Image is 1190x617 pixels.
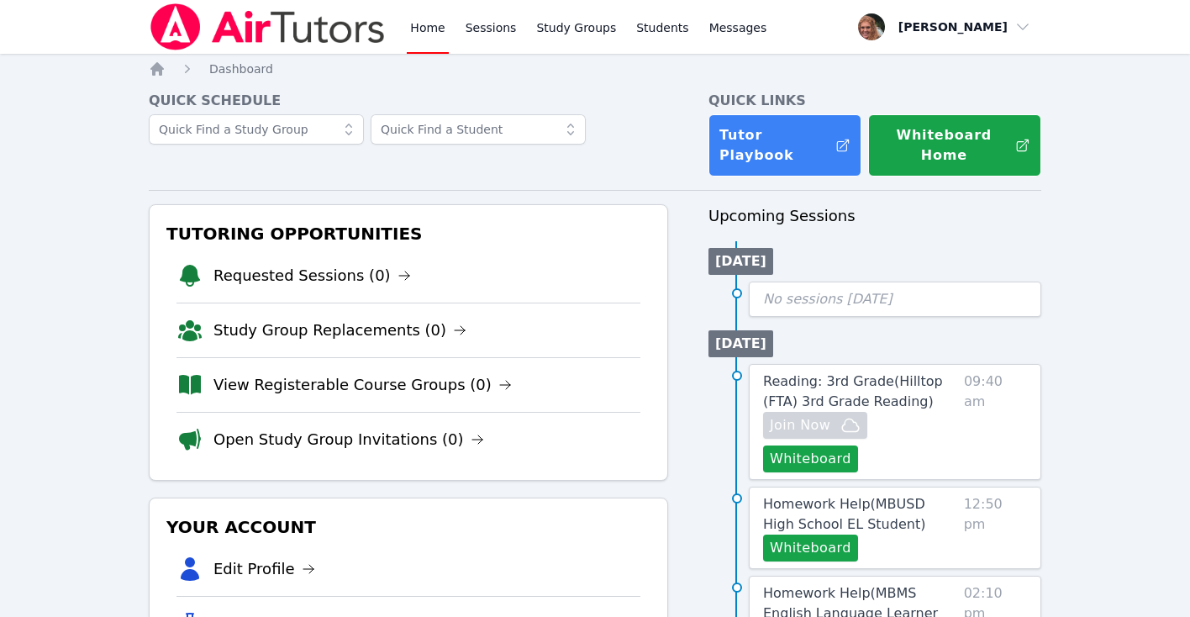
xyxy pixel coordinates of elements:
input: Quick Find a Student [371,114,586,145]
li: [DATE] [708,248,773,275]
a: Dashboard [209,61,273,77]
li: [DATE] [708,330,773,357]
a: View Registerable Course Groups (0) [213,373,512,397]
h3: Tutoring Opportunities [163,219,654,249]
span: Messages [709,19,767,36]
a: Requested Sessions (0) [213,264,411,287]
a: Edit Profile [213,557,315,581]
a: Homework Help(MBUSD High School EL Student) [763,494,957,535]
h3: Upcoming Sessions [708,204,1041,228]
a: Open Study Group Invitations (0) [213,428,484,451]
h4: Quick Schedule [149,91,668,111]
button: Whiteboard [763,535,858,562]
span: Homework Help ( MBUSD High School EL Student ) [763,496,925,532]
button: Whiteboard Home [868,114,1041,177]
input: Quick Find a Study Group [149,114,364,145]
h3: Your Account [163,512,654,542]
span: 12:50 pm [964,494,1027,562]
img: Air Tutors [149,3,387,50]
span: 09:40 am [964,372,1027,472]
span: Reading: 3rd Grade ( Hilltop (FTA) 3rd Grade Reading ) [763,373,943,409]
span: Dashboard [209,62,273,76]
h4: Quick Links [708,91,1041,111]
a: Reading: 3rd Grade(Hilltop (FTA) 3rd Grade Reading) [763,372,957,412]
a: Tutor Playbook [708,114,861,177]
span: Join Now [770,415,830,435]
span: No sessions [DATE] [763,291,893,307]
a: Study Group Replacements (0) [213,319,466,342]
nav: Breadcrumb [149,61,1041,77]
button: Whiteboard [763,446,858,472]
button: Join Now [763,412,867,439]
